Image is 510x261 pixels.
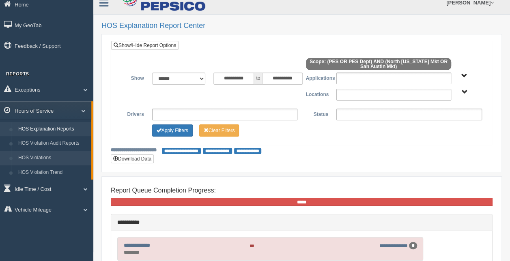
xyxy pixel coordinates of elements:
a: Show/Hide Report Options [111,41,179,50]
a: HOS Violation Trend [15,165,91,180]
label: Show [117,73,148,82]
a: HOS Violations [15,151,91,165]
button: Change Filter Options [152,124,193,137]
label: Drivers [117,109,148,118]
label: Applications [301,73,332,82]
span: Scope: (PES OR PES Dept) AND (North [US_STATE] Mkt OR San Austin Mkt) [306,58,452,70]
button: Change Filter Options [199,124,239,137]
span: to [254,73,262,85]
a: HOS Explanation Reports [15,122,91,137]
h4: Report Queue Completion Progress: [111,187,493,194]
a: HOS Violation Audit Reports [15,136,91,151]
label: Locations [302,89,333,98]
button: Download Data [111,154,154,163]
h2: HOS Explanation Report Center [101,22,502,30]
label: Status [301,109,332,118]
